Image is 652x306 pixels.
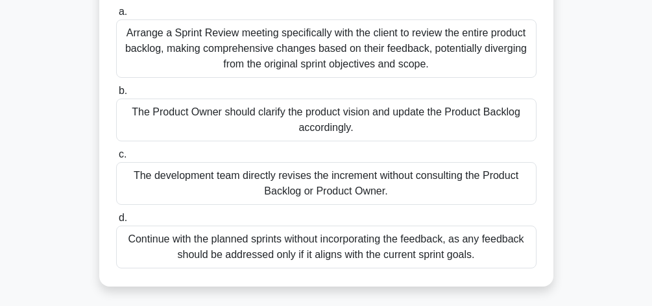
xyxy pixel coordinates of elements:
[119,212,127,223] span: d.
[116,99,537,141] div: The Product Owner should clarify the product vision and update the Product Backlog accordingly.
[119,85,127,96] span: b.
[116,162,537,205] div: The development team directly revises the increment without consulting the Product Backlog or Pro...
[119,6,127,17] span: a.
[119,148,127,159] span: c.
[116,19,537,78] div: Arrange a Sprint Review meeting specifically with the client to review the entire product backlog...
[116,226,537,268] div: Continue with the planned sprints without incorporating the feedback, as any feedback should be a...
